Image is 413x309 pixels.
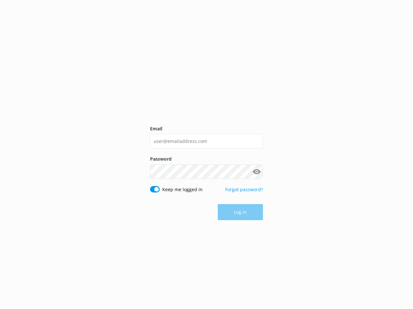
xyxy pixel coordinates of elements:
[162,186,203,193] label: Keep me logged in
[150,134,263,148] input: user@emailaddress.com
[250,165,263,178] button: Show password
[150,155,263,163] label: Password
[150,125,263,132] label: Email
[225,186,263,192] a: Forgot password?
